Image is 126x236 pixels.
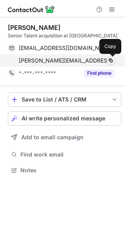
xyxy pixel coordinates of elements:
button: save-profile-one-click [8,92,121,107]
button: Reveal Button [84,69,115,77]
button: Add to email campaign [8,130,121,144]
div: Save to List / ATS / CRM [22,96,108,103]
div: Senior Talent acquisition at [GEOGRAPHIC_DATA] [8,32,121,39]
img: ContactOut v5.3.10 [8,5,55,14]
button: AI write personalized message [8,111,121,125]
button: Notes [8,165,121,176]
span: [EMAIL_ADDRESS][DOMAIN_NAME] [19,44,109,52]
span: AI write personalized message [22,115,105,122]
span: Notes [20,167,118,174]
div: [PERSON_NAME] [8,24,60,31]
span: Add to email campaign [21,134,84,140]
span: [PERSON_NAME][EMAIL_ADDRESS][PERSON_NAME][DOMAIN_NAME] [19,57,115,64]
button: Find work email [8,149,121,160]
span: Find work email [20,151,118,158]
